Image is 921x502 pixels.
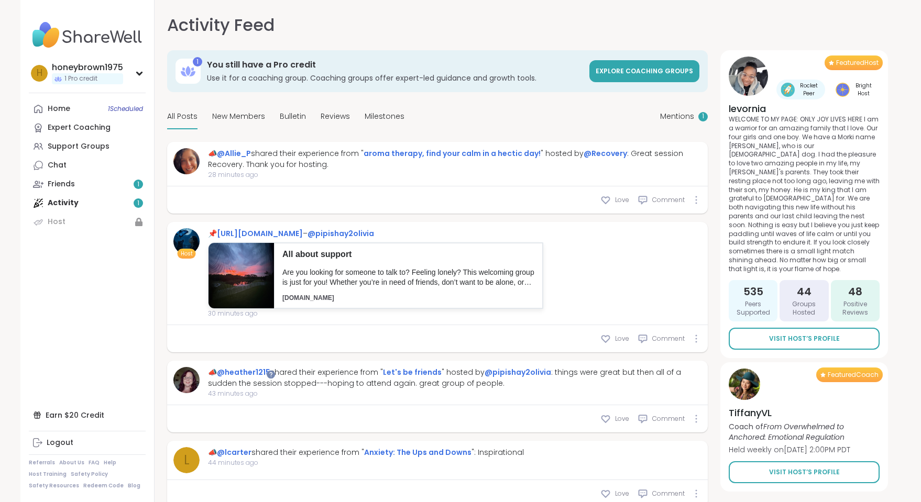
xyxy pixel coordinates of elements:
img: heather1215 [173,367,200,393]
span: Bulletin [280,111,306,122]
span: Love [615,489,629,498]
p: Are you looking for someone to talk to? Feeling lonely? This welcoming group is just for you! Whe... [282,267,534,288]
span: 535 [743,284,763,299]
span: Comment [652,334,685,343]
span: 44 [797,284,812,299]
a: Let's be friends [383,367,442,377]
div: 1 [193,57,202,66]
span: 1 Pro credit [64,74,97,83]
a: Visit Host’s Profile [729,328,880,350]
span: h [37,66,42,80]
span: 1 [137,180,139,189]
a: Host Training [29,471,67,478]
span: Rocket Peer [797,82,821,97]
p: [DOMAIN_NAME] [282,294,534,303]
a: [URL][DOMAIN_NAME] [217,228,303,239]
span: Mentions [660,111,694,122]
h3: Use it for a coaching group. Coaching groups offer expert-led guidance and growth tools. [207,73,583,83]
span: Groups Hosted [784,300,824,318]
a: Home1Scheduled [29,99,146,118]
span: Peers Supported [733,300,773,318]
span: Positive Reviews [835,300,875,318]
p: Coach of [729,421,880,442]
i: From Overwhelmed to Anchored: Emotional Regulation [729,421,845,442]
a: About Us [59,459,84,466]
span: Explore Coaching Groups [596,66,693,75]
a: Referrals [29,459,55,466]
img: 46dd6f20-8033-4342-9c7c-7c2b150c9054 [209,243,274,308]
img: Bright Host [836,83,850,97]
img: Rocket Peer [781,83,795,97]
span: Featured Host [836,59,879,67]
a: Blog [128,482,140,489]
img: levornia [729,57,768,96]
p: WELCOME TO MY PAGE: ONLY JOY LIVES HERE I am a warrior for an amazing family that I love. Our fou... [729,115,880,273]
span: 44 minutes ago [208,458,524,467]
img: TiffanyVL [729,369,760,400]
div: 📣 shared their experience from " ": Inspirational [208,447,524,458]
span: Visit Host’s Profile [769,334,840,343]
img: pipishay2olivia [173,228,200,254]
a: Explore Coaching Groups [589,60,699,82]
a: Visit Host’s Profile [729,461,880,483]
a: aroma therapy, find your calm in a hectic day! [364,148,541,159]
a: FAQ [89,459,100,466]
div: Support Groups [48,141,109,152]
a: Help [104,459,116,466]
span: l [184,451,190,470]
h4: TiffanyVL [729,406,880,419]
h4: levornia [729,102,880,115]
a: l [173,447,200,473]
h1: Activity Feed [167,13,275,38]
div: Host [48,217,65,227]
a: Anxiety: The Ups and Downs [364,447,472,458]
span: Featured Coach [828,371,879,379]
div: Friends [48,179,75,189]
a: @Recovery [584,148,627,159]
span: Comment [652,195,685,205]
a: @lcarter [217,447,251,458]
span: Milestones [365,111,404,122]
a: All about supportAre you looking for someone to talk to? Feeling lonely? This welcoming group is ... [208,242,543,309]
a: Friends1 [29,175,146,194]
a: @pipishay2olivia [485,367,551,377]
a: Safety Resources [29,482,79,489]
span: Reviews [321,111,350,122]
div: 📣 shared their experience from " " hosted by : things were great but then all of a sudden the ses... [208,367,701,389]
span: 43 minutes ago [208,389,701,398]
a: Expert Coaching [29,118,146,137]
span: 30 minutes ago [208,309,543,318]
div: 📣 shared their experience from " " hosted by : Great session Recovery. Thank you for hosting. [208,148,701,170]
a: Chat [29,156,146,175]
a: @pipishay2olivia [308,228,374,239]
span: 1 [702,112,704,121]
span: 48 [848,284,862,299]
span: 28 minutes ago [208,170,701,180]
span: 1 Scheduled [108,105,143,113]
a: Host [29,213,146,231]
div: Expert Coaching [48,122,111,133]
a: Safety Policy [71,471,108,478]
div: Chat [48,160,67,171]
span: Host [181,250,193,258]
span: Comment [652,414,685,423]
iframe: Spotlight [267,370,275,378]
p: All about support [282,249,534,260]
p: Held weekly on [DATE] 2:00PM PDT [729,444,880,455]
span: All Posts [167,111,198,122]
span: Visit Host’s Profile [769,467,840,477]
img: Allie_P [173,148,200,174]
a: @Allie_P [217,148,251,159]
div: honeybrown1975 [52,62,123,73]
span: Bright Host [852,82,875,97]
a: @heather1215 [217,367,270,377]
span: Comment [652,489,685,498]
span: Love [615,334,629,343]
div: Logout [47,438,73,448]
a: Logout [29,433,146,452]
img: ShareWell Nav Logo [29,17,146,53]
span: Love [615,195,629,205]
